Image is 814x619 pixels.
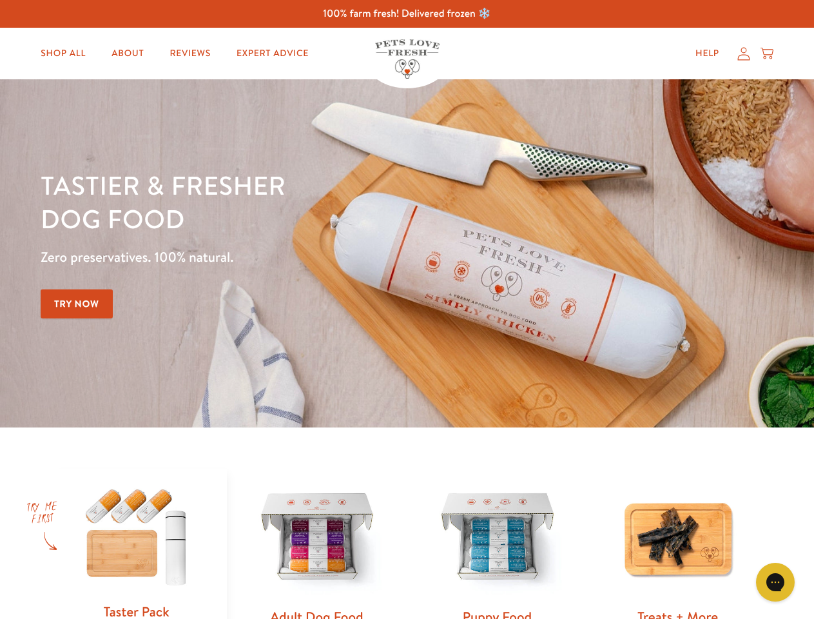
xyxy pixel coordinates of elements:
[30,41,96,66] a: Shop All
[685,41,730,66] a: Help
[159,41,220,66] a: Reviews
[41,246,529,269] p: Zero preservatives. 100% natural.
[375,39,440,79] img: Pets Love Fresh
[750,558,801,606] iframe: Gorgias live chat messenger
[101,41,154,66] a: About
[41,290,113,319] a: Try Now
[226,41,319,66] a: Expert Advice
[41,168,529,235] h1: Tastier & fresher dog food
